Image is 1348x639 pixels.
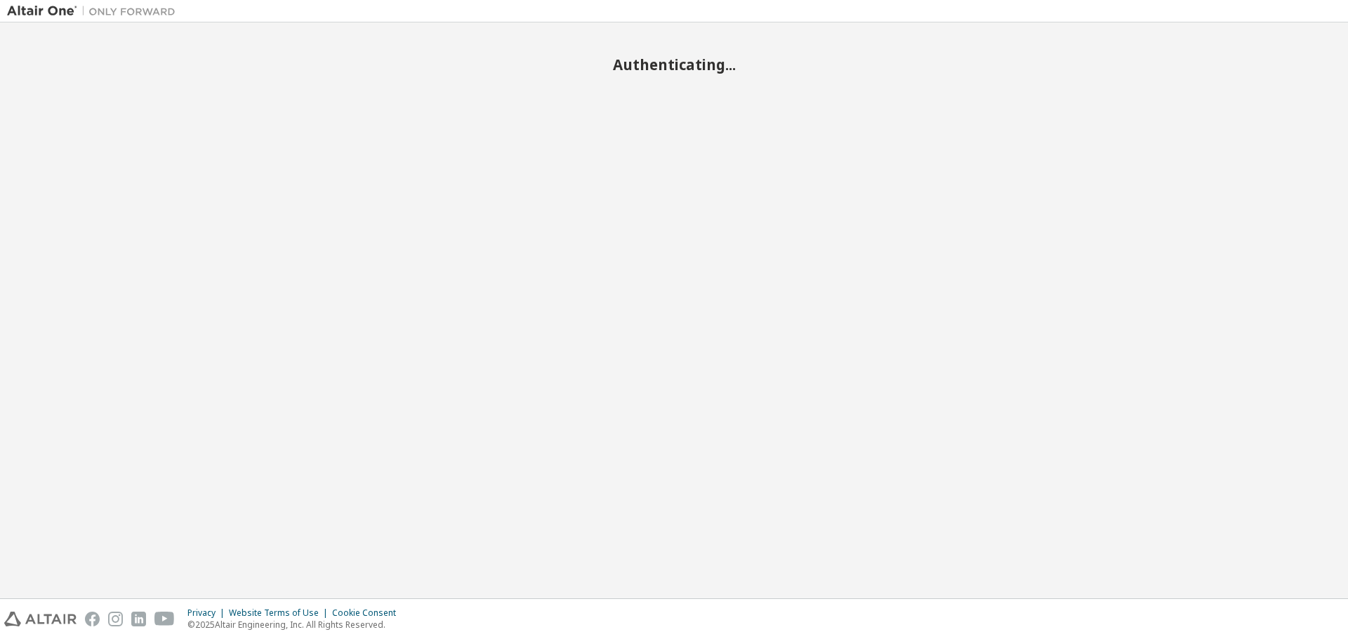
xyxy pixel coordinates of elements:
p: © 2025 Altair Engineering, Inc. All Rights Reserved. [187,619,404,631]
img: linkedin.svg [131,612,146,626]
img: facebook.svg [85,612,100,626]
div: Privacy [187,607,229,619]
img: youtube.svg [154,612,175,626]
div: Website Terms of Use [229,607,332,619]
div: Cookie Consent [332,607,404,619]
img: altair_logo.svg [4,612,77,626]
h2: Authenticating... [7,55,1341,74]
img: instagram.svg [108,612,123,626]
img: Altair One [7,4,183,18]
